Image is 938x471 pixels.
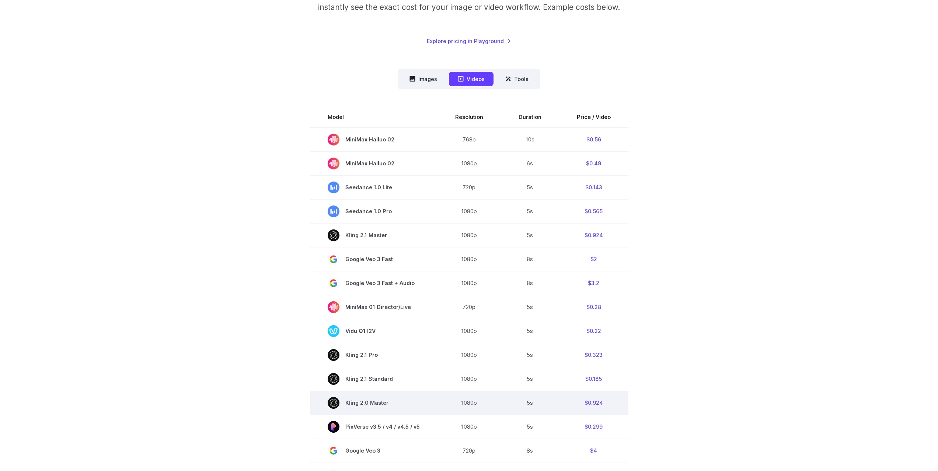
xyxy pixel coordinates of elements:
td: 5s [501,391,559,415]
span: Kling 2.1 Standard [328,373,420,385]
td: 5s [501,319,559,343]
td: $0.565 [559,199,628,223]
button: Images [401,72,446,86]
span: Seedance 1.0 Pro [328,205,420,217]
span: Kling 2.0 Master [328,397,420,409]
td: 720p [437,175,501,199]
td: 8s [501,439,559,463]
a: Explore pricing in Playground [427,37,511,45]
td: 1080p [437,199,501,223]
td: $0.185 [559,367,628,391]
button: Videos [449,72,494,86]
td: $0.49 [559,151,628,175]
span: MiniMax 01 Director/Live [328,301,420,313]
span: Kling 2.1 Master [328,229,420,241]
span: Google Veo 3 [328,445,420,457]
td: 1080p [437,223,501,247]
td: 5s [501,295,559,319]
span: PixVerse v3.5 / v4 / v4.5 / v5 [328,421,420,433]
td: $0.143 [559,175,628,199]
th: Model [310,107,437,127]
td: 5s [501,367,559,391]
span: MiniMax Hailuo 02 [328,134,420,145]
td: $0.924 [559,391,628,415]
td: 720p [437,439,501,463]
td: 768p [437,127,501,152]
span: Kling 2.1 Pro [328,349,420,361]
td: 5s [501,415,559,439]
span: Vidu Q1 I2V [328,325,420,337]
td: $0.924 [559,223,628,247]
span: MiniMax Hailuo 02 [328,158,420,169]
td: $3.2 [559,271,628,295]
td: $0.22 [559,319,628,343]
td: 1080p [437,367,501,391]
td: $0.299 [559,415,628,439]
button: Tools [496,72,537,86]
td: $2 [559,247,628,271]
td: 1080p [437,271,501,295]
td: 5s [501,223,559,247]
td: 1080p [437,151,501,175]
td: 8s [501,247,559,271]
span: Google Veo 3 Fast + Audio [328,277,420,289]
span: Seedance 1.0 Lite [328,182,420,193]
span: Google Veo 3 Fast [328,253,420,265]
th: Duration [501,107,559,127]
td: $4 [559,439,628,463]
td: 5s [501,343,559,367]
th: Resolution [437,107,501,127]
td: 8s [501,271,559,295]
td: 1080p [437,247,501,271]
td: 1080p [437,319,501,343]
th: Price / Video [559,107,628,127]
td: 6s [501,151,559,175]
td: 5s [501,175,559,199]
td: 10s [501,127,559,152]
td: 1080p [437,343,501,367]
td: $0.28 [559,295,628,319]
td: 1080p [437,415,501,439]
td: 720p [437,295,501,319]
td: 5s [501,199,559,223]
td: $0.323 [559,343,628,367]
td: 1080p [437,391,501,415]
td: $0.56 [559,127,628,152]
